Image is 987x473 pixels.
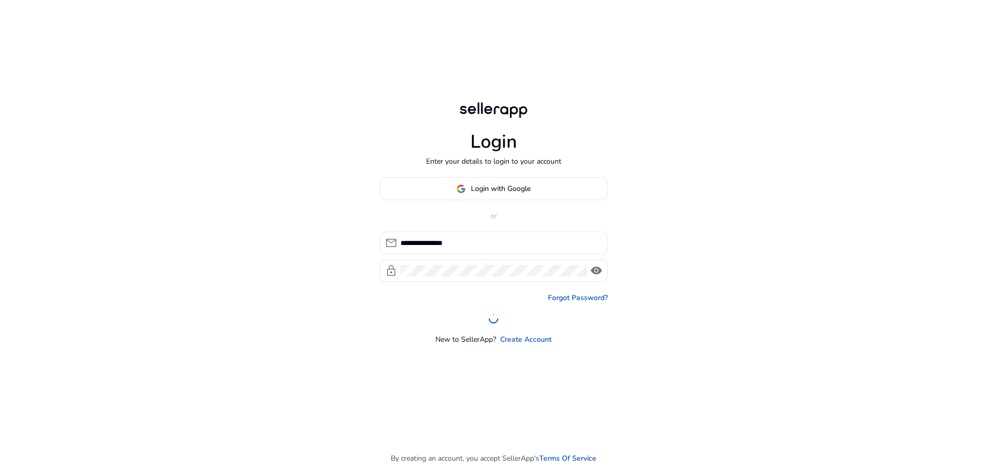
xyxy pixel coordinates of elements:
a: Forgot Password? [548,292,608,303]
p: Enter your details to login to your account [426,156,561,167]
a: Terms Of Service [539,453,596,464]
p: New to SellerApp? [435,334,496,345]
span: lock [385,265,397,277]
button: Login with Google [380,177,608,200]
p: or [380,211,608,221]
h1: Login [470,131,517,153]
img: google-logo.svg [456,184,466,194]
span: mail [385,237,397,249]
span: Login with Google [471,183,531,194]
span: visibility [590,265,602,277]
a: Create Account [500,334,552,345]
